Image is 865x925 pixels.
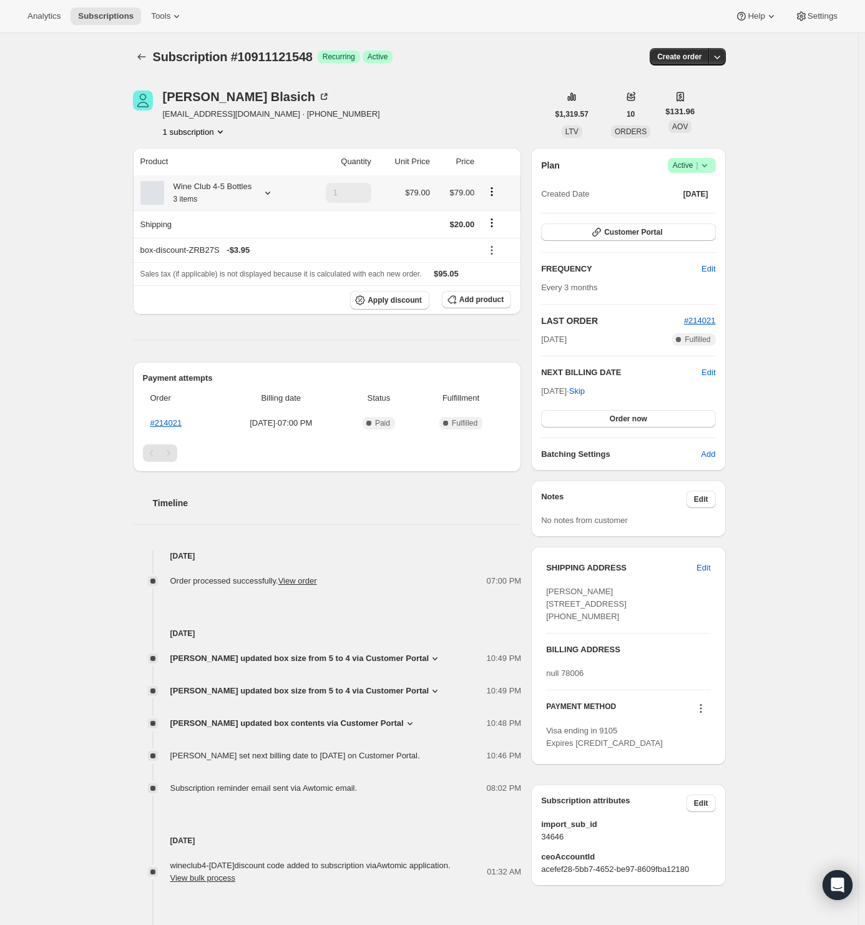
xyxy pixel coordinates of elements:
button: Tools [144,7,190,25]
h2: FREQUENCY [541,263,701,275]
button: [PERSON_NAME] updated box size from 5 to 4 via Customer Portal [170,685,442,697]
button: #214021 [684,315,716,327]
button: Edit [689,558,718,578]
span: [PERSON_NAME] updated box contents via Customer Portal [170,717,404,730]
span: Edit [694,798,708,808]
button: Analytics [20,7,68,25]
span: Active [673,159,711,172]
div: [PERSON_NAME] Blasich [163,91,331,103]
span: Edit [694,494,708,504]
button: Order now [541,410,715,428]
span: Subscription #10911121548 [153,50,313,64]
button: Subscriptions [71,7,141,25]
span: Settings [808,11,838,21]
span: [PERSON_NAME] [STREET_ADDRESS] [PHONE_NUMBER] [546,587,627,621]
button: View bulk process [170,873,236,883]
span: [PERSON_NAME] updated box size from 5 to 4 via Customer Portal [170,652,429,665]
span: 34646 [541,831,715,843]
button: Subscriptions [133,48,150,66]
span: 10 [627,109,635,119]
button: Create order [650,48,709,66]
span: [PERSON_NAME] updated box size from 5 to 4 via Customer Portal [170,685,429,697]
span: AOV [672,122,688,131]
span: $1,319.57 [555,109,589,119]
button: $1,319.57 [548,105,596,123]
span: 07:00 PM [487,575,522,587]
button: Edit [687,491,716,508]
span: Edit [696,562,710,574]
span: Recurring [323,52,355,62]
span: Add product [459,295,504,305]
span: 10:48 PM [487,717,522,730]
span: Order now [610,414,647,424]
span: [DATE] · [541,386,585,396]
span: $79.00 [405,188,430,197]
span: Help [748,11,765,21]
h4: [DATE] [133,834,522,847]
span: Billing date [223,392,340,404]
h2: NEXT BILLING DATE [541,366,701,379]
span: LTV [565,127,579,136]
span: Subscription reminder email sent via Awtomic email. [170,783,358,793]
span: Analytics [27,11,61,21]
span: Active [368,52,388,62]
h3: BILLING ADDRESS [546,644,710,656]
a: #214021 [150,418,182,428]
nav: Pagination [143,444,512,462]
button: Add [693,444,723,464]
button: Apply discount [350,291,429,310]
a: View order [278,576,317,585]
button: Skip [562,381,592,401]
span: $79.00 [449,188,474,197]
span: [PERSON_NAME] set next billing date to [DATE] on Customer Portal. [170,751,420,760]
span: Create order [657,52,701,62]
th: Product [133,148,302,175]
button: Product actions [163,125,227,138]
span: [DATE] · 07:00 PM [223,417,340,429]
span: $20.00 [449,220,474,229]
h3: SHIPPING ADDRESS [546,562,696,574]
div: box-discount-ZRB27S [140,244,475,257]
button: Product actions [482,185,502,198]
span: Visa ending in 9105 Expires [CREDIT_CARD_DATA] [546,726,663,748]
span: 10:49 PM [487,685,522,697]
span: Customer Portal [604,227,662,237]
span: 08:02 PM [487,782,522,795]
button: Add product [442,291,511,308]
span: Fulfilled [452,418,477,428]
span: [DATE] [541,333,567,346]
button: Edit [694,259,723,279]
span: - $3.95 [227,244,250,257]
h2: Timeline [153,497,522,509]
span: Add [701,448,715,461]
h2: LAST ORDER [541,315,684,327]
button: Settings [788,7,845,25]
button: [PERSON_NAME] updated box contents via Customer Portal [170,717,416,730]
span: Sales tax (if applicable) is not displayed because it is calculated with each new order. [140,270,422,278]
span: Paid [375,418,390,428]
span: null 78006 [546,668,584,678]
h3: PAYMENT METHOD [546,702,616,718]
h4: [DATE] [133,550,522,562]
span: [DATE] [683,189,708,199]
h2: Plan [541,159,560,172]
span: Fulfilled [685,335,710,345]
h3: Subscription attributes [541,795,687,812]
span: wineclub4-[DATE] discount code added to subscription via Awtomic application . [170,861,451,883]
th: Price [434,148,478,175]
span: No notes from customer [541,516,628,525]
span: Created Date [541,188,589,200]
button: Help [728,7,784,25]
span: ceoAccountId [541,851,715,863]
button: Edit [701,366,715,379]
span: 10:49 PM [487,652,522,665]
h3: Notes [541,491,687,508]
span: 10:46 PM [487,750,522,762]
h2: Payment attempts [143,372,512,384]
small: 3 items [173,195,198,203]
span: Skip [569,385,585,398]
span: | [696,160,698,170]
span: [EMAIL_ADDRESS][DOMAIN_NAME] · [PHONE_NUMBER] [163,108,380,120]
button: 10 [619,105,642,123]
th: Order [143,384,219,412]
